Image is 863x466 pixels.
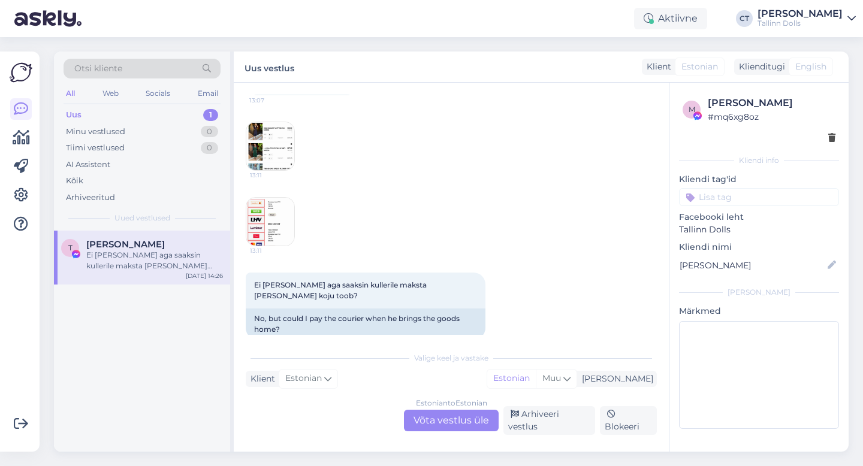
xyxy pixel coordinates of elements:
[679,188,839,206] input: Lisa tag
[246,353,657,364] div: Valige keel ja vastake
[708,110,835,123] div: # mq6xg8oz
[66,175,83,187] div: Kõik
[736,10,753,27] div: CT
[86,250,223,271] div: Ei [PERSON_NAME] aga saaksin kullerile maksta [PERSON_NAME] koju toob?
[689,105,695,114] span: m
[285,372,322,385] span: Estonian
[143,86,173,101] div: Socials
[245,59,294,75] label: Uus vestlus
[577,373,653,385] div: [PERSON_NAME]
[66,192,115,204] div: Arhiveeritud
[679,305,839,317] p: Märkmed
[249,96,294,105] span: 13:07
[679,173,839,186] p: Kliendi tag'id
[679,241,839,253] p: Kliendi nimi
[66,109,82,121] div: Uus
[246,122,294,170] img: Attachment
[758,9,856,28] a: [PERSON_NAME]Tallinn Dolls
[708,96,835,110] div: [PERSON_NAME]
[64,86,77,101] div: All
[100,86,121,101] div: Web
[758,19,843,28] div: Tallinn Dolls
[642,60,671,73] div: Klient
[250,246,295,255] span: 13:11
[66,142,125,154] div: Tiimi vestlused
[86,239,165,250] span: Tanja Klassen
[679,211,839,223] p: Facebooki leht
[734,60,785,73] div: Klienditugi
[758,9,843,19] div: [PERSON_NAME]
[186,271,223,280] div: [DATE] 14:26
[679,223,839,236] p: Tallinn Dolls
[680,259,825,272] input: Lisa nimi
[66,126,125,138] div: Minu vestlused
[246,373,275,385] div: Klient
[246,198,294,246] img: Attachment
[114,213,170,223] span: Uued vestlused
[679,287,839,298] div: [PERSON_NAME]
[66,159,110,171] div: AI Assistent
[600,406,657,435] div: Blokeeri
[634,8,707,29] div: Aktiivne
[679,155,839,166] div: Kliendi info
[203,109,218,121] div: 1
[404,410,499,431] div: Võta vestlus üle
[201,126,218,138] div: 0
[254,280,429,300] span: Ei [PERSON_NAME] aga saaksin kullerile maksta [PERSON_NAME] koju toob?
[246,308,485,340] div: No, but could I pay the courier when he brings the goods home?
[68,243,73,252] span: T
[195,86,221,101] div: Email
[795,60,826,73] span: English
[542,373,561,383] span: Muu
[487,370,536,388] div: Estonian
[201,142,218,154] div: 0
[10,61,32,84] img: Askly Logo
[250,171,295,180] span: 13:11
[74,62,122,75] span: Otsi kliente
[416,398,487,408] div: Estonian to Estonian
[503,406,595,435] div: Arhiveeri vestlus
[681,60,718,73] span: Estonian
